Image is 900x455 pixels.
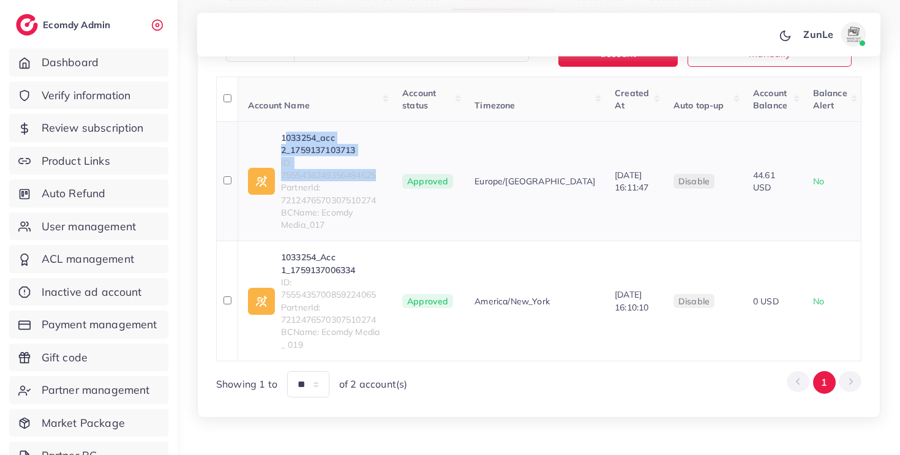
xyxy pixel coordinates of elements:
[9,376,168,404] a: Partner management
[797,22,871,47] a: ZunLeavatar
[673,100,724,111] span: Auto top-up
[42,55,99,70] span: Dashboard
[813,176,824,187] span: No
[9,212,168,241] a: User management
[42,153,110,169] span: Product Links
[615,88,649,111] span: Created At
[43,19,113,31] h2: Ecomdy Admin
[615,170,648,193] span: [DATE] 16:11:47
[787,371,861,394] ul: Pagination
[9,278,168,306] a: Inactive ad account
[474,100,515,111] span: Timezone
[753,296,779,307] span: 0 USD
[42,350,88,366] span: Gift code
[9,48,168,77] a: Dashboard
[42,415,125,431] span: Market Package
[248,288,275,315] img: ic-ad-info.7fc67b75.svg
[16,14,38,36] img: logo
[339,377,407,391] span: of 2 account(s)
[16,14,113,36] a: logoEcomdy Admin
[9,81,168,110] a: Verify information
[813,371,836,394] button: Go to page 1
[474,175,595,187] span: Europe/[GEOGRAPHIC_DATA]
[42,317,157,333] span: Payment management
[615,289,648,312] span: [DATE] 16:10:10
[474,295,550,307] span: America/New_York
[753,88,787,111] span: Account Balance
[9,310,168,339] a: Payment management
[9,245,168,273] a: ACL management
[9,179,168,208] a: Auto Refund
[402,174,453,189] span: Approved
[281,157,383,182] span: ID: 7555436249356484625
[281,206,383,231] span: BCName: Ecomdy Media_017
[42,88,131,103] span: Verify information
[753,170,775,193] span: 44.61 USD
[841,22,866,47] img: avatar
[216,377,277,391] span: Showing 1 to
[42,219,136,235] span: User management
[402,294,453,309] span: Approved
[281,251,383,276] a: 1033254_Acc 1_1759137006334
[678,176,710,187] span: disable
[281,181,383,206] span: PartnerId: 7212476570307510274
[803,27,833,42] p: ZunLe
[281,326,383,351] span: BCName: Ecomdy Media _ 019
[42,382,150,398] span: Partner management
[281,276,383,301] span: ID: 7555435700859224065
[678,296,710,307] span: disable
[248,168,275,195] img: ic-ad-info.7fc67b75.svg
[42,186,106,201] span: Auto Refund
[813,88,847,111] span: Balance Alert
[9,147,168,175] a: Product Links
[248,100,310,111] span: Account Name
[42,284,142,300] span: Inactive ad account
[9,409,168,437] a: Market Package
[9,114,168,142] a: Review subscription
[9,344,168,372] a: Gift code
[402,88,436,111] span: Account status
[42,251,134,267] span: ACL management
[281,301,383,326] span: PartnerId: 7212476570307510274
[281,132,383,157] a: 1033254_acc 2_1759137103713
[42,120,144,136] span: Review subscription
[813,296,824,307] span: No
